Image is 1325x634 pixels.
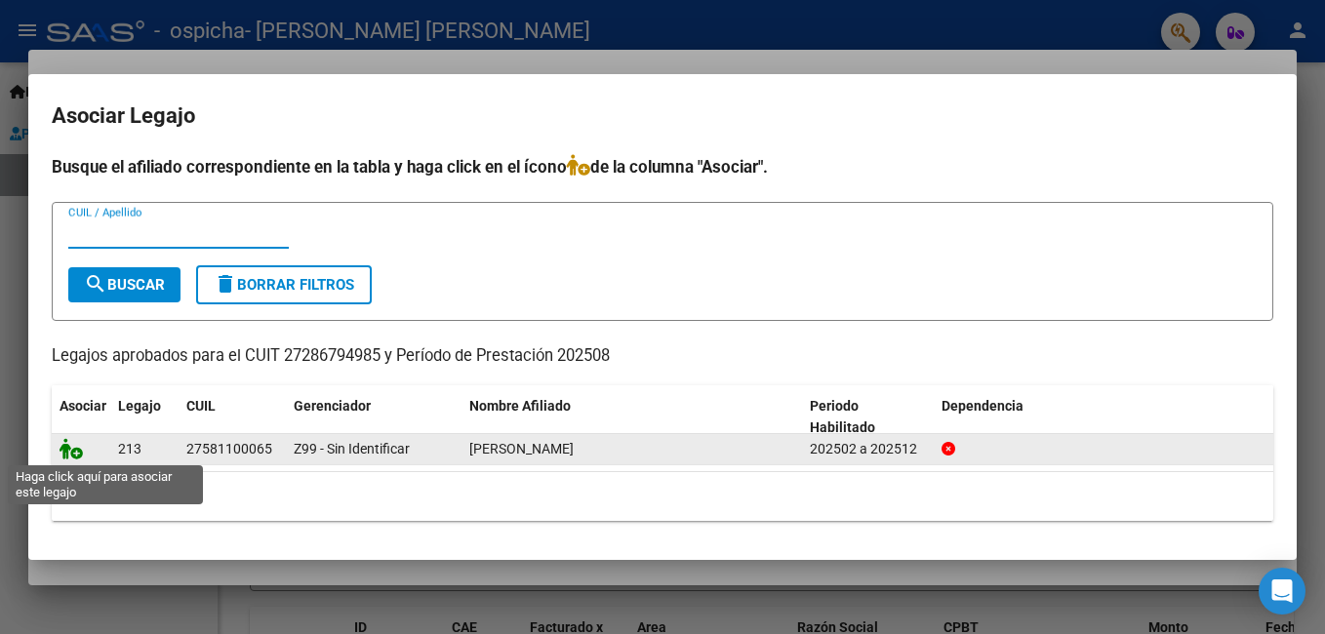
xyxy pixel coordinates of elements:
button: Buscar [68,267,181,302]
datatable-header-cell: Nombre Afiliado [462,385,802,450]
div: 27581100065 [186,438,272,460]
datatable-header-cell: Periodo Habilitado [802,385,934,450]
datatable-header-cell: CUIL [179,385,286,450]
span: Borrar Filtros [214,276,354,294]
div: 202502 a 202512 [810,438,926,460]
datatable-header-cell: Asociar [52,385,110,450]
div: 1 registros [52,472,1273,521]
span: Asociar [60,398,106,414]
div: Open Intercom Messenger [1259,568,1305,614]
span: 213 [118,441,141,456]
span: ALFONZO AGUSTINA AYELEN [469,441,574,456]
span: Buscar [84,276,165,294]
span: Nombre Afiliado [469,398,571,414]
span: Legajo [118,398,161,414]
span: Periodo Habilitado [810,398,875,436]
button: Borrar Filtros [196,265,372,304]
span: CUIL [186,398,216,414]
mat-icon: search [84,272,107,296]
mat-icon: delete [214,272,237,296]
h4: Busque el afiliado correspondiente en la tabla y haga click en el ícono de la columna "Asociar". [52,154,1273,179]
span: Gerenciador [294,398,371,414]
datatable-header-cell: Legajo [110,385,179,450]
datatable-header-cell: Gerenciador [286,385,462,450]
p: Legajos aprobados para el CUIT 27286794985 y Período de Prestación 202508 [52,344,1273,369]
h2: Asociar Legajo [52,98,1273,135]
span: Z99 - Sin Identificar [294,441,410,456]
span: Dependencia [942,398,1024,414]
datatable-header-cell: Dependencia [934,385,1274,450]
